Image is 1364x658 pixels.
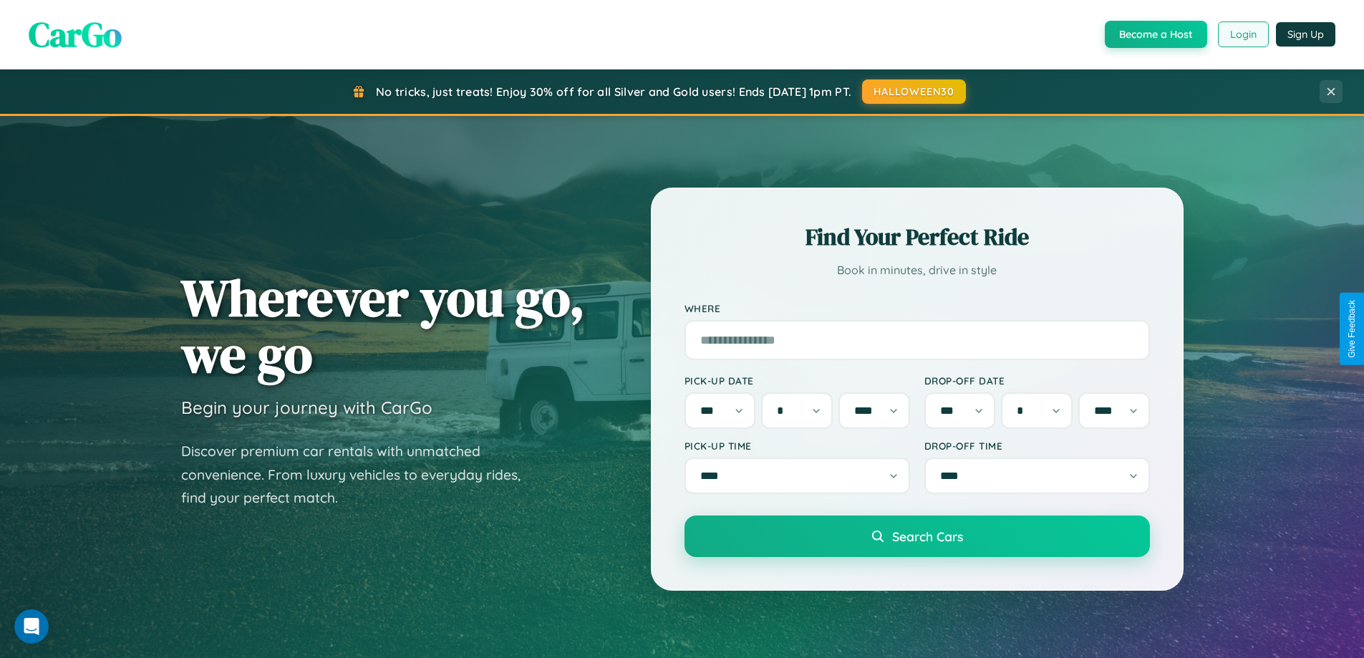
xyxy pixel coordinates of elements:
[924,374,1150,387] label: Drop-off Date
[1105,21,1207,48] button: Become a Host
[685,440,910,452] label: Pick-up Time
[1276,22,1335,47] button: Sign Up
[29,11,122,58] span: CarGo
[1218,21,1269,47] button: Login
[685,302,1150,314] label: Where
[1347,300,1357,358] div: Give Feedback
[862,79,966,104] button: HALLOWEEN30
[181,440,539,510] p: Discover premium car rentals with unmatched convenience. From luxury vehicles to everyday rides, ...
[685,221,1150,253] h2: Find Your Perfect Ride
[14,609,49,644] iframe: Intercom live chat
[685,374,910,387] label: Pick-up Date
[181,269,585,382] h1: Wherever you go, we go
[376,84,851,99] span: No tricks, just treats! Enjoy 30% off for all Silver and Gold users! Ends [DATE] 1pm PT.
[685,516,1150,557] button: Search Cars
[181,397,432,418] h3: Begin your journey with CarGo
[924,440,1150,452] label: Drop-off Time
[892,528,963,544] span: Search Cars
[685,260,1150,281] p: Book in minutes, drive in style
